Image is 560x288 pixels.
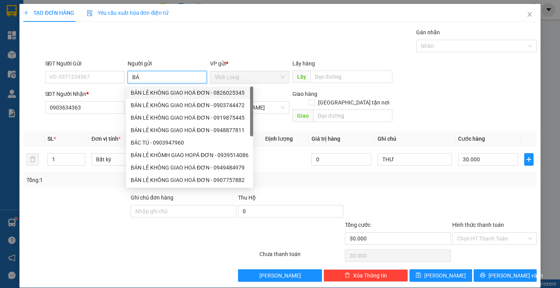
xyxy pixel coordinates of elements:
[131,88,248,97] div: BÁN LẺ KHÔNG GIAO HOÁ ĐƠN - 0826025345
[128,59,207,68] div: Người gửi
[126,99,253,111] div: BÁN LẺ KHÔNG GIAO HOÁ ĐƠN - 0903744472
[292,71,310,83] span: Lấy
[458,136,485,142] span: Cước hàng
[7,7,19,16] span: Gửi:
[416,272,421,279] span: save
[480,272,485,279] span: printer
[131,194,173,201] label: Ghi chú đơn hàng
[126,111,253,124] div: BÁN LẺ KHÔNG GIAO HOÁ ĐƠN - 0919875445
[126,136,253,149] div: BÁC TÚ - 0903947960
[26,153,39,166] button: delete
[126,124,253,136] div: BÁN LẺ KHÔNG GIAO HOÁ ĐƠN - 0948877811
[51,7,69,16] span: Nhận:
[87,10,169,16] span: Yêu cầu xuất hóa đơn điện tử
[210,59,289,68] div: VP gửi
[26,176,217,184] div: Tổng: 1
[126,149,253,161] div: BÁN LẺ KHÔMH GIAO HOPÁ ĐƠN - 0939514086
[91,136,121,142] span: Đơn vị tính
[126,174,253,186] div: BÁN LẺ KHÔNG GIAO HOÁ ĐƠN - 0907757882
[238,269,322,282] button: [PERSON_NAME]
[45,90,124,98] div: SĐT Người Nhận
[519,4,541,26] button: Close
[131,126,248,134] div: BÁN LẺ KHÔNG GIAO HOÁ ĐƠN - 0948877811
[324,269,408,282] button: deleteXóa Thông tin
[452,222,504,228] label: Hình thức thanh toán
[131,205,236,217] input: Ghi chú đơn hàng
[525,156,533,163] span: plus
[51,35,113,46] div: 0933048440
[353,271,387,280] span: Xóa Thông tin
[345,272,350,279] span: delete
[424,271,466,280] span: [PERSON_NAME]
[310,71,392,83] input: Dọc đường
[131,151,248,159] div: BÁN LẺ KHÔMH GIAO HOPÁ ĐƠN - 0939514086
[131,163,248,172] div: BÁN LẺ KHÔNG GIAO HOÁ ĐƠN - 0949484979
[409,269,472,282] button: save[PERSON_NAME]
[488,271,543,280] span: [PERSON_NAME] và In
[374,131,455,147] th: Ghi chú
[23,10,29,16] span: plus
[292,91,317,97] span: Giao hàng
[6,50,46,68] div: 20.000
[131,176,248,184] div: BÁN LẺ KHÔNG GIAO HOÁ ĐƠN - 0907757882
[96,154,161,165] span: Bất kỳ
[292,110,313,122] span: Giao
[265,136,293,142] span: Định lượng
[416,29,440,35] label: Gán nhãn
[51,25,113,35] div: TRÍ
[131,138,248,147] div: BÁC TÚ - 0903947960
[7,7,45,25] div: Vĩnh Long
[259,250,345,263] div: Chưa thanh toán
[378,153,452,166] input: Ghi Chú
[215,71,285,83] span: Vĩnh Long
[315,98,392,107] span: [GEOGRAPHIC_DATA] tận nơi
[524,153,534,166] button: plus
[292,60,315,67] span: Lấy hàng
[311,153,371,166] input: 0
[47,136,54,142] span: SL
[313,110,392,122] input: Dọc đường
[259,271,301,280] span: [PERSON_NAME]
[474,269,536,282] button: printer[PERSON_NAME] và In
[238,194,256,201] span: Thu Hộ
[527,11,533,18] span: close
[87,10,93,16] img: icon
[45,59,124,68] div: SĐT Người Gửi
[23,10,74,16] span: TẠO ĐƠN HÀNG
[131,113,248,122] div: BÁN LẺ KHÔNG GIAO HOÁ ĐƠN - 0919875445
[126,161,253,174] div: BÁN LẺ KHÔNG GIAO HOÁ ĐƠN - 0949484979
[345,222,371,228] span: Tổng cước
[311,136,340,142] span: Giá trị hàng
[131,101,248,110] div: BÁN LẺ KHÔNG GIAO HOÁ ĐƠN - 0903744472
[51,7,113,25] div: TP. [PERSON_NAME]
[6,50,29,58] span: Thu rồi :
[126,87,253,99] div: BÁN LẺ KHÔNG GIAO HOÁ ĐƠN - 0826025345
